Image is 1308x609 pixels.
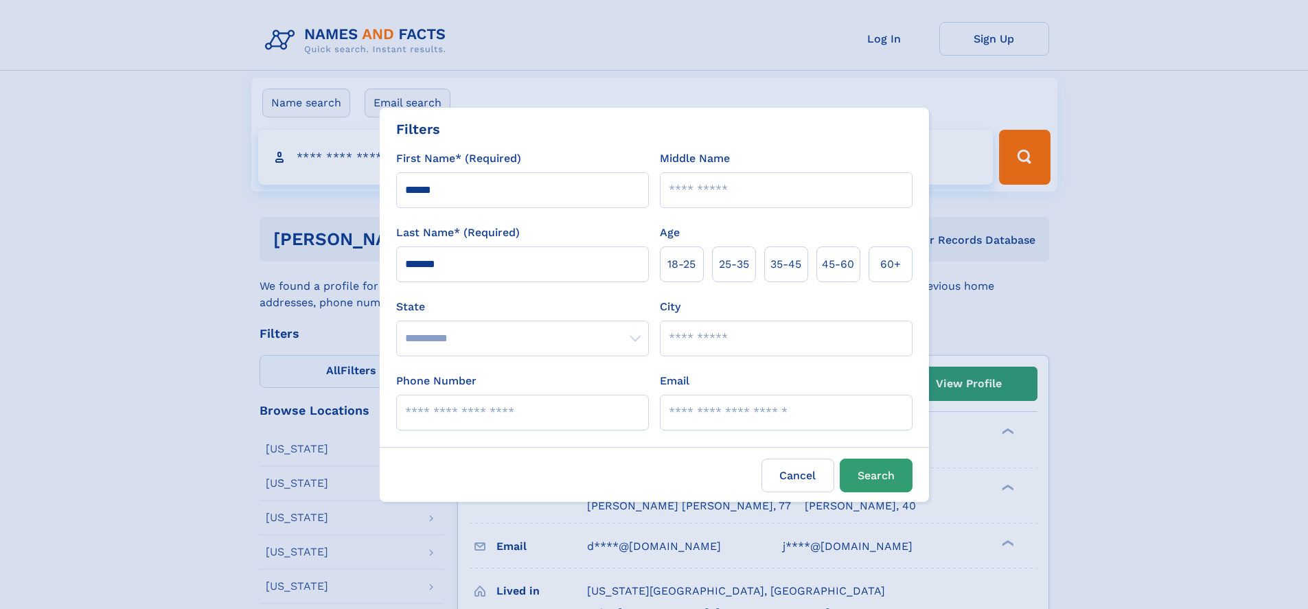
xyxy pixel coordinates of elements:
label: Cancel [761,459,834,492]
span: 25‑35 [719,256,749,273]
span: 18‑25 [667,256,696,273]
span: 60+ [880,256,901,273]
label: Phone Number [396,373,477,389]
div: Filters [396,119,440,139]
label: Email [660,373,689,389]
span: 35‑45 [770,256,801,273]
label: City [660,299,680,315]
span: 45‑60 [822,256,854,273]
label: State [396,299,649,315]
label: First Name* (Required) [396,150,521,167]
button: Search [840,459,913,492]
label: Last Name* (Required) [396,225,520,241]
label: Middle Name [660,150,730,167]
label: Age [660,225,680,241]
